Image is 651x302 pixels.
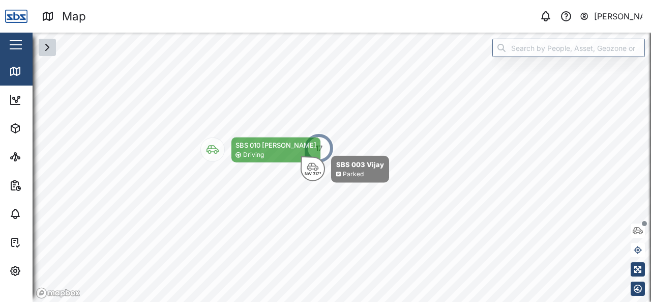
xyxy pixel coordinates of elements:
[304,133,334,163] div: Map marker
[336,159,384,170] div: SBS 003 Vijay
[243,150,264,160] div: Driving
[26,265,63,277] div: Settings
[492,39,645,57] input: Search by People, Asset, Geozone or Place
[343,170,364,179] div: Parked
[26,208,58,219] div: Alarms
[36,287,80,299] a: Mapbox logo
[62,8,86,25] div: Map
[26,94,72,105] div: Dashboard
[305,172,321,176] div: NW 317°
[26,66,49,77] div: Map
[5,5,27,28] img: Main Logo
[579,9,643,23] button: [PERSON_NAME]
[26,237,54,248] div: Tasks
[301,156,389,183] div: Map marker
[594,10,643,23] div: [PERSON_NAME]
[33,33,651,302] canvas: Map
[235,140,316,150] div: SBS 010 [PERSON_NAME]
[200,137,321,163] div: Map marker
[26,151,51,162] div: Sites
[26,123,58,134] div: Assets
[26,180,61,191] div: Reports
